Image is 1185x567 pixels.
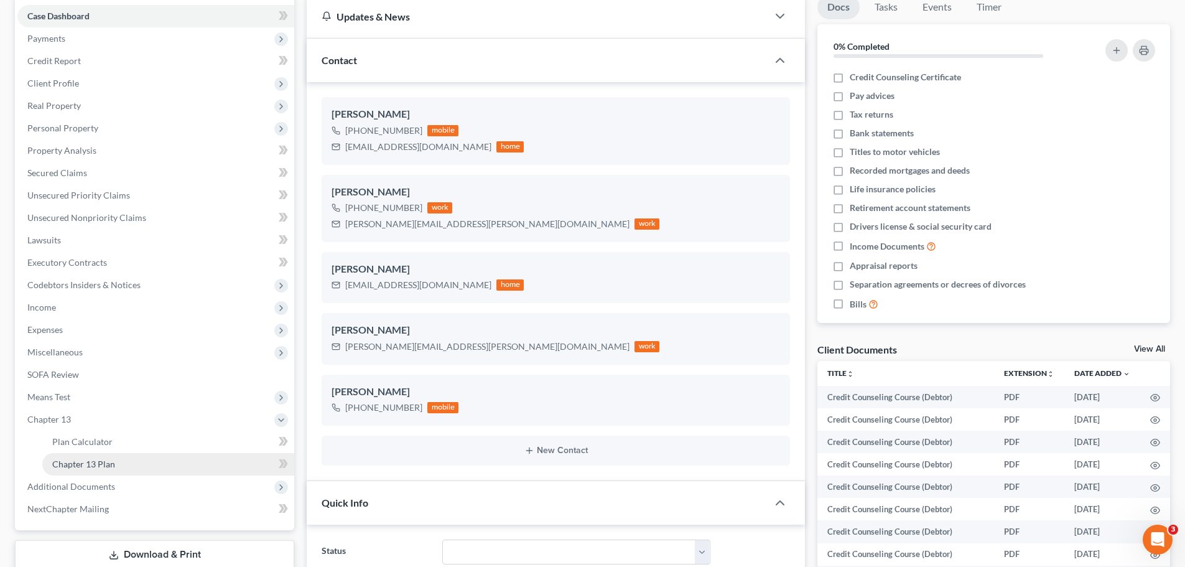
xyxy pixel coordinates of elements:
td: PDF [994,453,1064,476]
div: [PHONE_NUMBER] [345,202,422,214]
span: Pay advices [850,90,895,102]
a: Property Analysis [17,139,294,162]
div: home [496,279,524,291]
a: View All [1134,345,1165,354]
span: Appraisal reports [850,260,918,272]
div: mobile [427,402,458,413]
td: PDF [994,431,1064,453]
span: Means Test [27,391,70,402]
a: Credit Report [17,50,294,72]
span: Contact [322,54,357,66]
div: home [496,141,524,152]
span: Unsecured Nonpriority Claims [27,212,146,223]
span: 3 [1168,525,1178,535]
div: mobile [427,125,458,136]
td: [DATE] [1064,408,1140,431]
td: Credit Counseling Course (Debtor) [817,543,994,566]
span: Retirement account statements [850,202,970,214]
td: [DATE] [1064,520,1140,543]
span: NextChapter Mailing [27,504,109,514]
a: Chapter 13 Plan [42,453,294,476]
td: Credit Counseling Course (Debtor) [817,453,994,476]
a: Executory Contracts [17,251,294,274]
a: Case Dashboard [17,5,294,27]
span: Case Dashboard [27,11,90,21]
a: Date Added expand_more [1074,368,1130,378]
div: [PERSON_NAME][EMAIL_ADDRESS][PERSON_NAME][DOMAIN_NAME] [345,218,630,230]
div: [EMAIL_ADDRESS][DOMAIN_NAME] [345,279,491,291]
div: Updates & News [322,10,753,23]
span: Chapter 13 Plan [52,459,115,469]
span: Expenses [27,324,63,335]
div: work [634,218,659,230]
span: Codebtors Insiders & Notices [27,279,141,290]
td: [DATE] [1064,543,1140,566]
span: Unsecured Priority Claims [27,190,130,200]
span: Client Profile [27,78,79,88]
a: Secured Claims [17,162,294,184]
a: NextChapter Mailing [17,498,294,520]
span: Payments [27,33,65,44]
span: Personal Property [27,123,98,133]
a: Unsecured Nonpriority Claims [17,207,294,229]
td: Credit Counseling Course (Debtor) [817,408,994,431]
i: unfold_more [1047,370,1054,378]
span: Secured Claims [27,167,87,178]
span: SOFA Review [27,369,79,380]
span: Tax returns [850,108,893,121]
td: PDF [994,408,1064,431]
span: Drivers license & social security card [850,220,992,233]
span: Income Documents [850,240,924,253]
td: [DATE] [1064,431,1140,453]
button: New Contact [332,446,780,456]
td: Credit Counseling Course (Debtor) [817,386,994,408]
strong: 0% Completed [834,41,890,52]
span: Chapter 13 [27,414,71,424]
span: Credit Report [27,55,81,66]
i: unfold_more [847,370,854,378]
div: [PHONE_NUMBER] [345,401,422,414]
div: [PERSON_NAME] [332,185,780,200]
td: PDF [994,520,1064,543]
span: Separation agreements or decrees of divorces [850,278,1026,291]
td: Credit Counseling Course (Debtor) [817,520,994,543]
span: Property Analysis [27,145,96,156]
div: work [634,341,659,352]
td: Credit Counseling Course (Debtor) [817,431,994,453]
span: Bank statements [850,127,914,139]
span: Bills [850,298,867,311]
span: Income [27,302,56,312]
td: [DATE] [1064,498,1140,520]
td: PDF [994,476,1064,498]
span: Lawsuits [27,235,61,245]
iframe: Intercom live chat [1143,525,1173,555]
a: Lawsuits [17,229,294,251]
td: PDF [994,498,1064,520]
td: Credit Counseling Course (Debtor) [817,476,994,498]
span: Life insurance policies [850,183,936,195]
div: [EMAIL_ADDRESS][DOMAIN_NAME] [345,141,491,153]
div: [PERSON_NAME] [332,323,780,338]
div: [PERSON_NAME] [332,262,780,277]
span: Real Property [27,100,81,111]
div: Client Documents [817,343,897,356]
td: PDF [994,543,1064,566]
span: Recorded mortgages and deeds [850,164,970,177]
a: Plan Calculator [42,431,294,453]
span: Miscellaneous [27,347,83,357]
td: Credit Counseling Course (Debtor) [817,498,994,520]
span: Quick Info [322,497,368,508]
span: Additional Documents [27,481,115,492]
a: Extensionunfold_more [1004,368,1054,378]
td: PDF [994,386,1064,408]
i: expand_more [1123,370,1130,378]
a: Titleunfold_more [827,368,854,378]
span: Credit Counseling Certificate [850,71,961,83]
td: [DATE] [1064,476,1140,498]
div: work [427,202,452,213]
td: [DATE] [1064,386,1140,408]
span: Executory Contracts [27,257,107,268]
a: SOFA Review [17,363,294,386]
div: [PHONE_NUMBER] [345,124,422,137]
div: [PERSON_NAME] [332,107,780,122]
